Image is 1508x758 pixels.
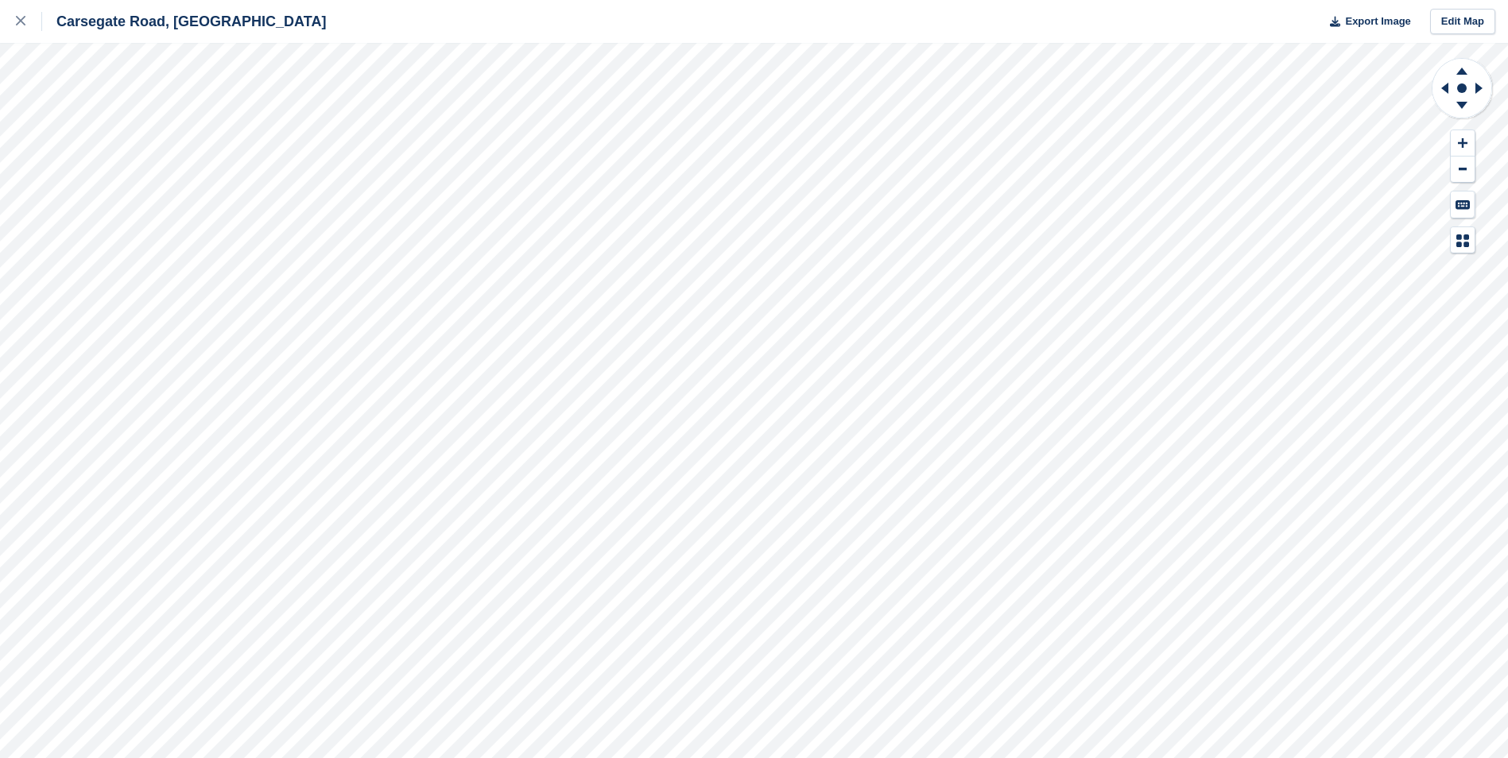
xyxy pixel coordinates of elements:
[42,12,326,31] div: Carsegate Road, [GEOGRAPHIC_DATA]
[1430,9,1495,35] a: Edit Map
[1320,9,1411,35] button: Export Image
[1345,14,1410,29] span: Export Image
[1451,191,1475,218] button: Keyboard Shortcuts
[1451,157,1475,183] button: Zoom Out
[1451,227,1475,253] button: Map Legend
[1451,130,1475,157] button: Zoom In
